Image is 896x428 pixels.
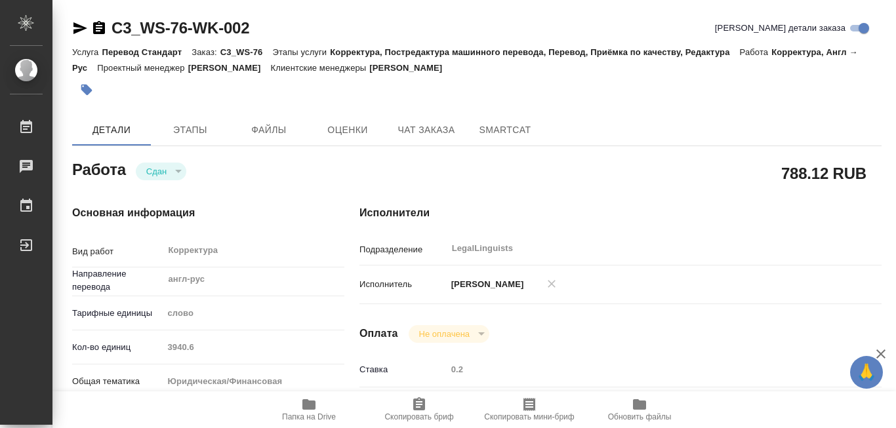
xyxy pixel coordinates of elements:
[359,205,882,221] h4: Исполнители
[855,359,878,386] span: 🙏
[359,243,447,256] p: Подразделение
[364,391,474,428] button: Скопировать бриф
[72,375,163,388] p: Общая тематика
[715,22,845,35] span: [PERSON_NAME] детали заказа
[781,162,866,184] h2: 788.12 RUB
[316,122,379,138] span: Оценки
[369,63,452,73] p: [PERSON_NAME]
[72,47,102,57] p: Услуга
[359,326,398,341] h4: Оплата
[384,412,453,421] span: Скопировать бриф
[163,338,344,357] input: Пустое поле
[271,63,370,73] p: Клиентские менеджеры
[740,47,772,57] p: Работа
[72,341,163,354] p: Кол-во единиц
[112,19,249,37] a: C3_WS-76-WK-002
[102,47,192,57] p: Перевод Стандарт
[474,391,584,428] button: Скопировать мини-бриф
[163,302,344,324] div: слово
[142,166,171,177] button: Сдан
[409,325,489,343] div: Сдан
[330,47,739,57] p: Корректура, Постредактура машинного перевода, Перевод, Приёмка по качеству, Редактура
[395,122,458,138] span: Чат заказа
[72,267,163,294] p: Направление перевода
[850,356,883,389] button: 🙏
[608,412,672,421] span: Обновить файлы
[72,20,88,36] button: Скопировать ссылку для ЯМессенджера
[220,47,273,57] p: C3_WS-76
[192,47,220,57] p: Заказ:
[72,307,163,320] p: Тарифные единицы
[359,278,447,291] p: Исполнитель
[272,47,330,57] p: Этапы услуги
[159,122,222,138] span: Этапы
[415,328,474,340] button: Не оплачена
[136,163,186,180] div: Сдан
[163,370,344,393] div: Юридическая/Финансовая
[72,75,101,104] button: Добавить тэг
[97,63,188,73] p: Проектный менеджер
[72,205,307,221] h4: Основная информация
[447,278,524,291] p: [PERSON_NAME]
[254,391,364,428] button: Папка на Drive
[447,360,838,379] input: Пустое поле
[72,245,163,258] p: Вид работ
[80,122,143,138] span: Детали
[359,363,447,376] p: Ставка
[584,391,695,428] button: Обновить файлы
[91,20,107,36] button: Скопировать ссылку
[188,63,271,73] p: [PERSON_NAME]
[484,412,574,421] span: Скопировать мини-бриф
[474,122,537,138] span: SmartCat
[282,412,336,421] span: Папка на Drive
[72,157,126,180] h2: Работа
[237,122,300,138] span: Файлы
